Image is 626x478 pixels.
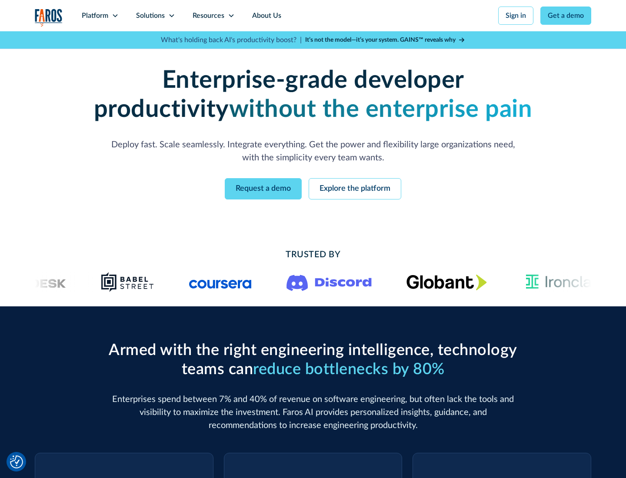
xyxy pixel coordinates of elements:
strong: Enterprise-grade developer productivity [94,68,464,122]
a: Sign in [498,7,533,25]
span: reduce bottlenecks by 80% [253,362,445,377]
p: Deploy fast. Scale seamlessly. Integrate everything. Get the power and flexibility large organiza... [104,138,522,164]
img: Logo of the analytics and reporting company Faros. [35,9,63,27]
div: Solutions [136,10,165,21]
a: Request a demo [225,178,302,199]
img: Logo of the online learning platform Coursera. [189,275,252,289]
p: What's holding back AI's productivity boost? | [161,35,302,45]
a: It’s not the model—it’s your system. GAINS™ reveals why [305,36,465,45]
a: Get a demo [540,7,591,25]
button: Cookie Settings [10,455,23,468]
a: home [35,9,63,27]
img: Babel Street logo png [101,272,154,292]
div: Platform [82,10,108,21]
img: Logo of the communication platform Discord. [286,273,372,291]
div: Resources [193,10,224,21]
strong: without the enterprise pain [229,97,533,122]
h2: Trusted By [104,248,522,261]
img: Revisit consent button [10,455,23,468]
img: Globant's logo [406,274,487,290]
p: Enterprises spend between 7% and 40% of revenue on software engineering, but often lack the tools... [104,393,522,432]
a: Explore the platform [309,178,401,199]
strong: It’s not the model—it’s your system. GAINS™ reveals why [305,37,456,43]
h2: Armed with the right engineering intelligence, technology teams can [104,341,522,378]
